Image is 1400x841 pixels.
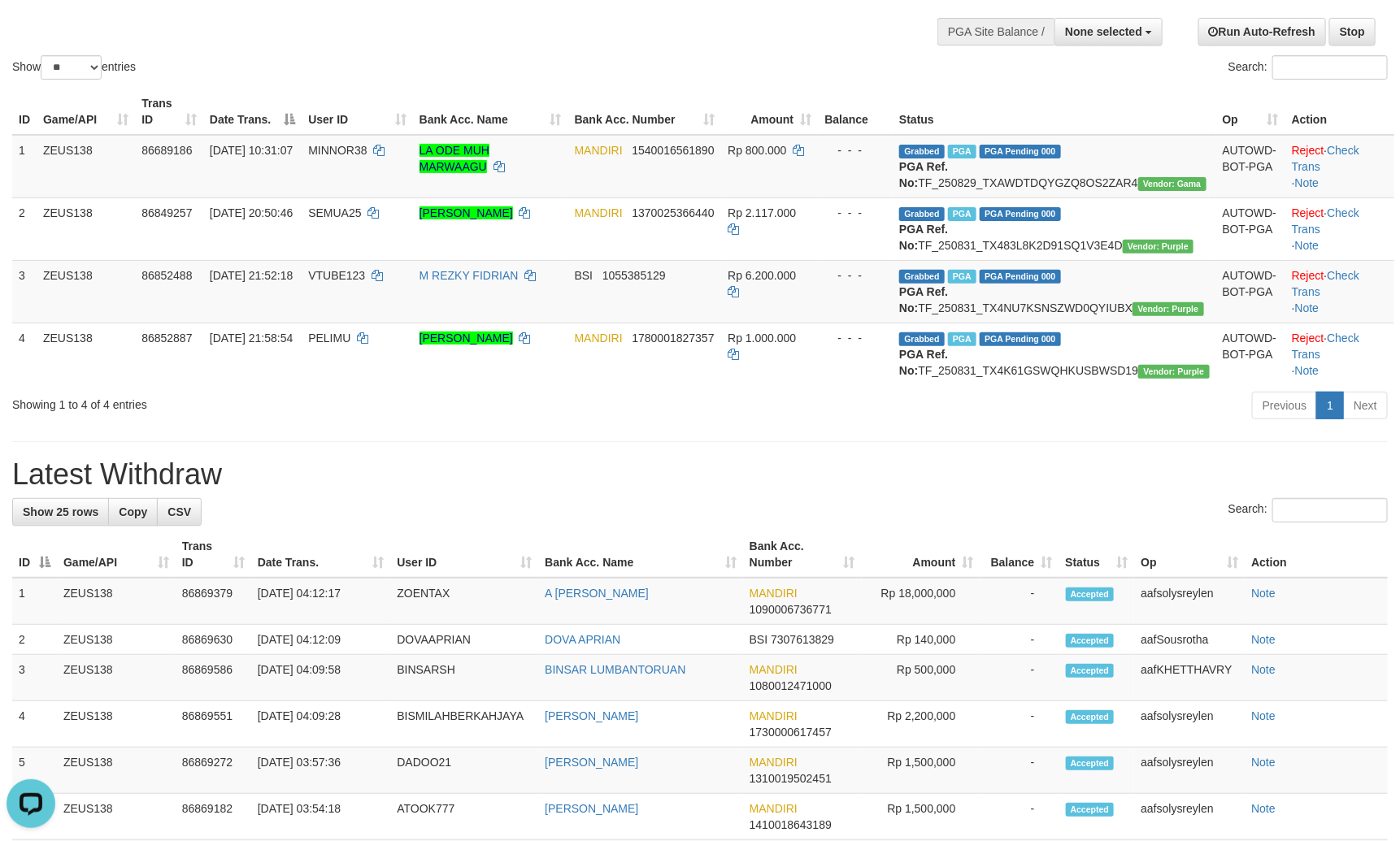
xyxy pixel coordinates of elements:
[1228,55,1388,80] label: Search:
[1228,498,1388,522] label: Search:
[538,531,743,578] th: Bank Acc. Name: activate to sort column ascending
[899,348,948,377] b: PGA Ref. No:
[57,655,176,701] td: ZEUS138
[899,160,948,189] b: PGA Ref. No:
[545,633,620,646] a: DOVA APRIAN
[750,679,832,692] span: Copy 1080012471000 to clipboard
[210,269,293,282] span: [DATE] 21:52:18
[119,505,147,518] span: Copy
[750,709,798,722] span: MANDIRI
[141,206,192,219] span: 86849257
[57,701,176,748] td: ZEUS138
[1133,302,1203,316] span: Vendor URL: https://trx4.1velocity.biz
[632,332,714,345] span: Copy 1780001827357 to clipboard
[1245,531,1388,578] th: Action
[1292,206,1324,219] a: Reject
[1295,364,1320,377] a: Note
[899,285,948,314] b: PGA Ref. No:
[575,206,623,219] span: MANDIRI
[728,206,796,219] span: Rp 2.117.000
[1066,803,1115,817] span: Accepted
[750,756,798,769] span: MANDIRI
[948,270,976,284] span: Marked by aafsolysreylen
[12,323,37,385] td: 4
[390,794,538,840] td: ATOOK777
[1316,392,1344,419] a: 1
[1285,323,1394,385] td: · ·
[57,748,176,794] td: ZEUS138
[937,18,1054,46] div: PGA Site Balance /
[862,748,980,794] td: Rp 1,500,000
[176,794,251,840] td: 86869182
[12,260,37,323] td: 3
[750,802,798,815] span: MANDIRI
[750,772,832,785] span: Copy 1310019502451 to clipboard
[390,625,538,655] td: DOVAAPRIAN
[176,531,251,578] th: Trans ID: activate to sort column ascending
[12,458,1388,491] h1: Latest Withdraw
[390,578,538,625] td: ZOENTAX
[1343,392,1388,419] a: Next
[1251,663,1276,676] a: Note
[1054,18,1163,46] button: None selected
[980,748,1059,794] td: -
[1285,260,1394,323] td: · ·
[12,55,136,80] label: Show entries
[12,625,57,655] td: 2
[948,145,976,158] span: Marked by aafkaynarin
[1216,197,1285,260] td: AUTOWD-BOT-PGA
[948,207,976,221] span: Marked by aafsreyleap
[980,794,1059,840] td: -
[1292,332,1324,345] a: Reject
[1134,748,1245,794] td: aafsolysreylen
[1134,625,1245,655] td: aafSousrotha
[251,625,391,655] td: [DATE] 04:12:09
[545,802,638,815] a: [PERSON_NAME]
[1329,18,1376,46] a: Stop
[1216,135,1285,198] td: AUTOWD-BOT-PGA
[12,655,57,701] td: 3
[750,726,832,739] span: Copy 1730000617457 to clipboard
[1138,177,1207,191] span: Vendor URL: https://trx31.1velocity.biz
[575,332,623,345] span: MANDIRI
[862,701,980,748] td: Rp 2,200,000
[420,206,513,219] a: [PERSON_NAME]
[1216,323,1285,385] td: AUTOWD-BOT-PGA
[899,270,945,284] span: Grabbed
[1292,144,1324,157] a: Reject
[750,603,832,616] span: Copy 1090006736771 to clipboard
[37,197,135,260] td: ZEUS138
[980,332,1061,346] span: PGA Pending
[980,531,1059,578] th: Balance: activate to sort column ascending
[12,498,109,526] a: Show 25 rows
[390,531,538,578] th: User ID: activate to sort column ascending
[1292,269,1359,298] a: Check Trans
[1295,239,1320,252] a: Note
[1252,392,1317,419] a: Previous
[824,205,886,221] div: - - -
[37,260,135,323] td: ZEUS138
[818,89,893,135] th: Balance
[251,701,391,748] td: [DATE] 04:09:28
[545,663,685,676] a: BINSAR LUMBANTORUAN
[12,197,37,260] td: 2
[12,531,57,578] th: ID: activate to sort column descending
[1285,197,1394,260] td: · ·
[1066,634,1115,648] span: Accepted
[108,498,158,526] a: Copy
[862,531,980,578] th: Amount: activate to sort column ascending
[251,655,391,701] td: [DATE] 04:09:58
[57,794,176,840] td: ZEUS138
[948,332,976,346] span: Marked by aafsolysreylen
[1066,587,1115,601] span: Accepted
[1251,633,1276,646] a: Note
[420,144,489,173] a: LA ODE MUH MARWAAGU
[1292,332,1359,361] a: Check Trans
[899,145,945,158] span: Grabbed
[251,794,391,840] td: [DATE] 03:54:18
[743,531,862,578] th: Bank Acc. Number: activate to sort column ascending
[1272,498,1388,522] input: Search:
[141,332,192,345] span: 86852887
[750,818,832,831] span: Copy 1410018643189 to clipboard
[203,89,302,135] th: Date Trans.: activate to sort column descending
